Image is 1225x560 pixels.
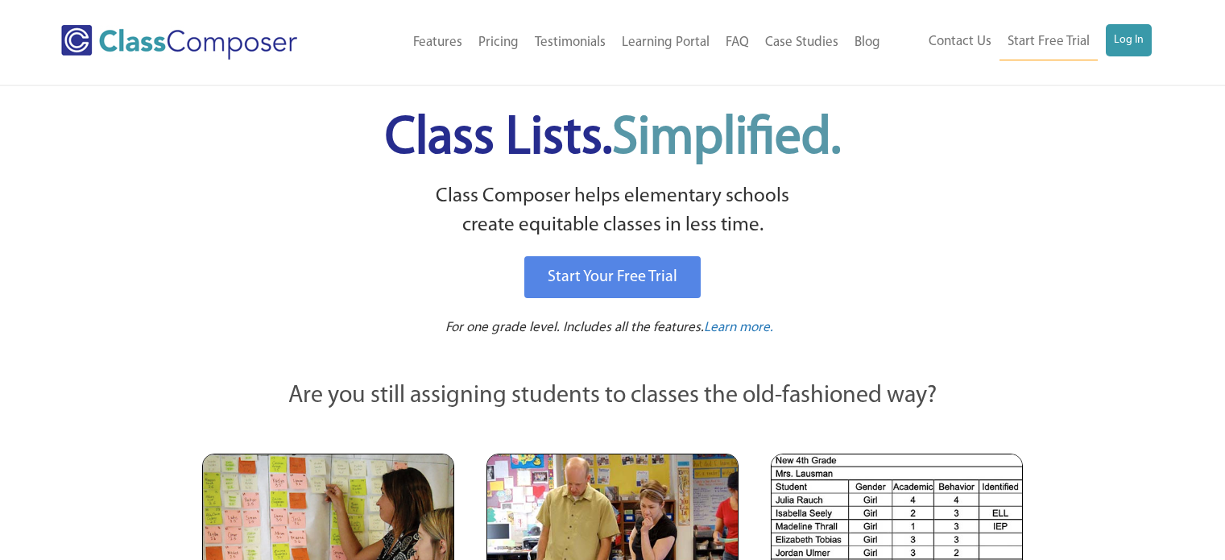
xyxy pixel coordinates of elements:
a: Contact Us [921,24,999,60]
a: Learning Portal [614,25,718,60]
p: Class Composer helps elementary schools create equitable classes in less time. [200,182,1026,241]
a: Case Studies [757,25,846,60]
span: For one grade level. Includes all the features. [445,321,704,334]
a: Features [405,25,470,60]
a: FAQ [718,25,757,60]
span: Start Your Free Trial [548,269,677,285]
img: Class Composer [61,25,297,60]
a: Pricing [470,25,527,60]
nav: Header Menu [888,24,1152,60]
span: Simplified. [612,113,841,165]
span: Class Lists. [385,113,841,165]
nav: Header Menu [349,25,888,60]
a: Testimonials [527,25,614,60]
a: Learn more. [704,318,773,338]
span: Learn more. [704,321,773,334]
a: Start Your Free Trial [524,256,701,298]
a: Start Free Trial [999,24,1098,60]
a: Log In [1106,24,1152,56]
a: Blog [846,25,888,60]
p: Are you still assigning students to classes the old-fashioned way? [202,379,1024,414]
